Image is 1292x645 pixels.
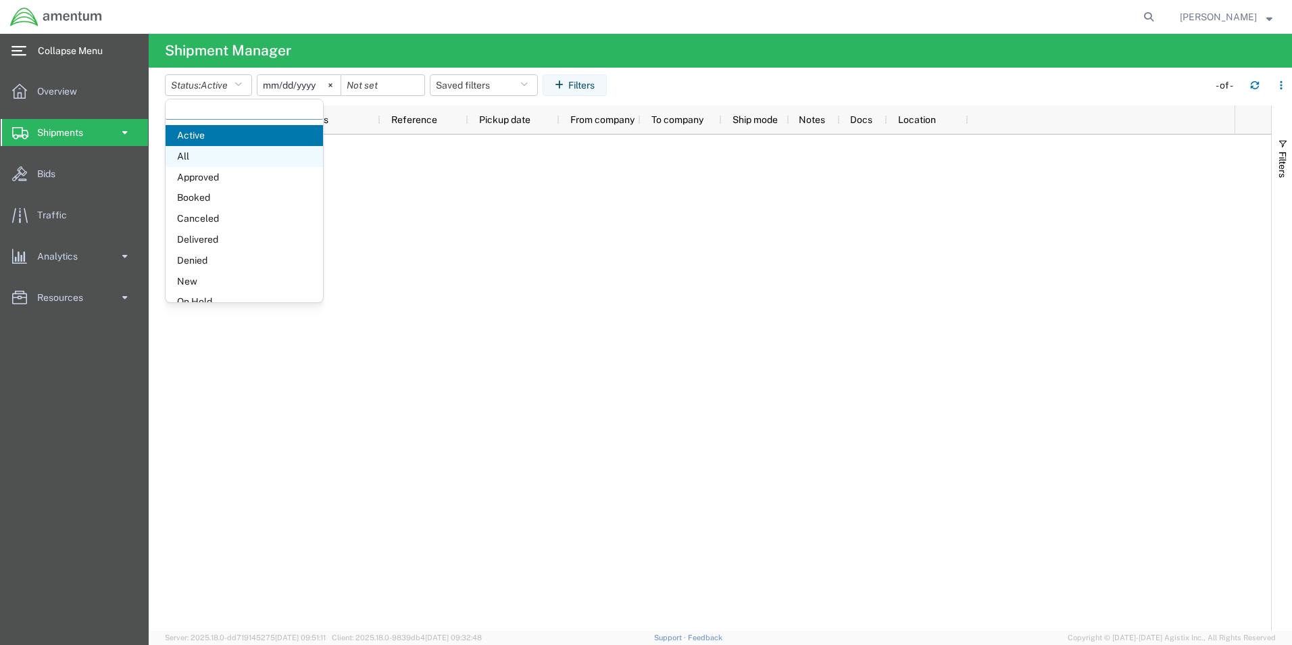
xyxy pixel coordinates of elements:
[166,291,323,312] span: On Hold
[166,167,323,188] span: Approved
[1,243,148,270] a: Analytics
[651,114,703,125] span: To company
[688,634,722,642] a: Feedback
[479,114,530,125] span: Pickup date
[430,74,538,96] button: Saved filters
[850,114,872,125] span: Docs
[166,125,323,146] span: Active
[1180,9,1257,24] span: Patrick Everett
[166,187,323,208] span: Booked
[9,7,103,27] img: logo
[165,634,326,642] span: Server: 2025.18.0-dd719145275
[165,34,291,68] h4: Shipment Manager
[1,284,148,311] a: Resources
[1,119,148,146] a: Shipments
[1,160,148,187] a: Bids
[37,119,93,146] span: Shipments
[166,250,323,271] span: Denied
[166,208,323,229] span: Canceled
[425,634,482,642] span: [DATE] 09:32:48
[654,634,688,642] a: Support
[37,243,87,270] span: Analytics
[391,114,437,125] span: Reference
[543,74,607,96] button: Filters
[37,201,76,229] span: Traffic
[37,160,65,187] span: Bids
[1277,151,1288,178] span: Filters
[275,634,326,642] span: [DATE] 09:51:11
[37,78,86,105] span: Overview
[1179,9,1273,25] button: [PERSON_NAME]
[1,201,148,229] a: Traffic
[570,114,635,125] span: From company
[37,284,93,311] span: Resources
[166,271,323,292] span: New
[1,78,148,105] a: Overview
[165,74,252,96] button: Status:Active
[166,229,323,250] span: Delivered
[38,37,112,64] span: Collapse Menu
[732,114,778,125] span: Ship mode
[257,75,341,95] input: Not set
[201,80,228,91] span: Active
[166,146,323,167] span: All
[332,634,482,642] span: Client: 2025.18.0-9839db4
[1216,78,1239,93] div: - of -
[799,114,825,125] span: Notes
[341,75,424,95] input: Not set
[898,114,936,125] span: Location
[1068,632,1276,644] span: Copyright © [DATE]-[DATE] Agistix Inc., All Rights Reserved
